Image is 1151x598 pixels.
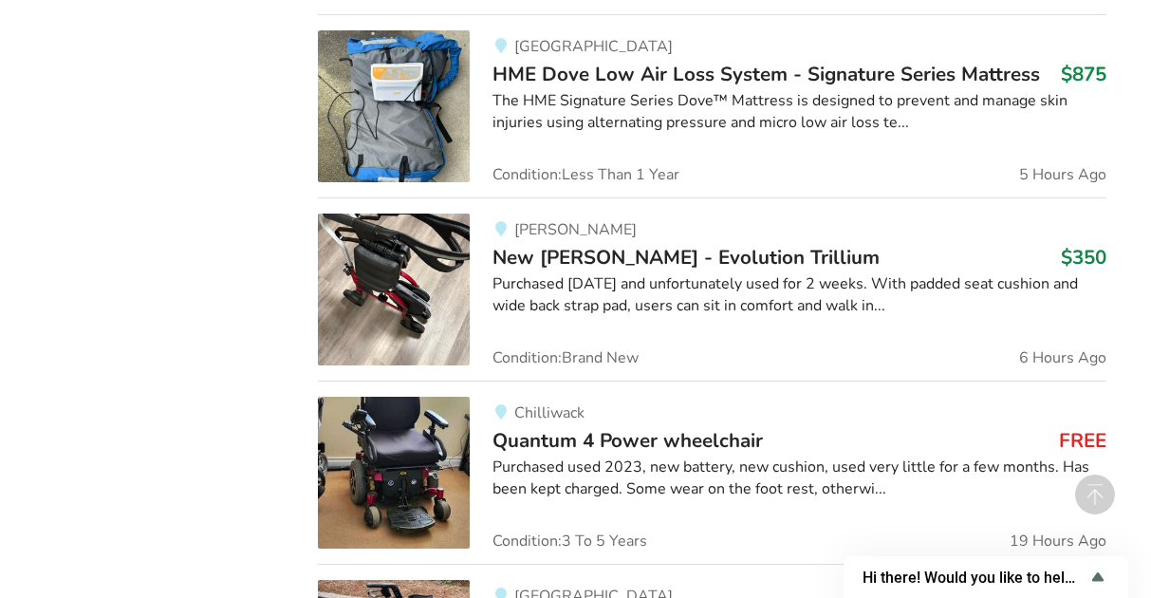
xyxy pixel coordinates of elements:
button: Show survey - Hi there! Would you like to help us improve AssistList? [863,566,1109,589]
img: mobility-new walker - evolution trillium [318,214,470,365]
img: bedroom equipment-hme dove low air loss system - signature series mattress [318,30,470,182]
h3: $350 [1061,245,1106,270]
span: 6 Hours Ago [1019,350,1106,365]
span: 5 Hours Ago [1019,167,1106,182]
span: Condition: 3 To 5 Years [492,533,647,549]
span: Condition: Less Than 1 Year [492,167,679,182]
span: [PERSON_NAME] [514,219,637,240]
span: Condition: Brand New [492,350,639,365]
span: 19 Hours Ago [1010,533,1106,549]
span: Hi there! Would you like to help us improve AssistList? [863,569,1086,587]
span: Quantum 4 Power wheelchair [492,427,763,454]
span: Chilliwack [514,402,585,423]
img: mobility-quantum 4 power wheelchair [318,397,470,549]
div: Purchased [DATE] and unfortunately used for 2 weeks. With padded seat cushion and wide back strap... [492,273,1106,317]
a: mobility-quantum 4 power wheelchairChilliwackQuantum 4 Power wheelchairFREEPurchased used 2023, n... [318,381,1106,564]
span: [GEOGRAPHIC_DATA] [514,36,673,57]
span: New [PERSON_NAME] - Evolution Trillium [492,244,880,271]
span: HME Dove Low Air Loss System - Signature Series Mattress [492,61,1040,87]
a: bedroom equipment-hme dove low air loss system - signature series mattress[GEOGRAPHIC_DATA]HME Do... [318,14,1106,197]
div: The HME Signature Series Dove™ Mattress is designed to prevent and manage skin injuries using alt... [492,90,1106,134]
h3: FREE [1059,428,1106,453]
div: Purchased used 2023, new battery, new cushion, used very little for a few months. Has been kept c... [492,457,1106,500]
a: mobility-new walker - evolution trillium[PERSON_NAME]New [PERSON_NAME] - Evolution Trillium$350Pu... [318,197,1106,381]
h3: $875 [1061,62,1106,86]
